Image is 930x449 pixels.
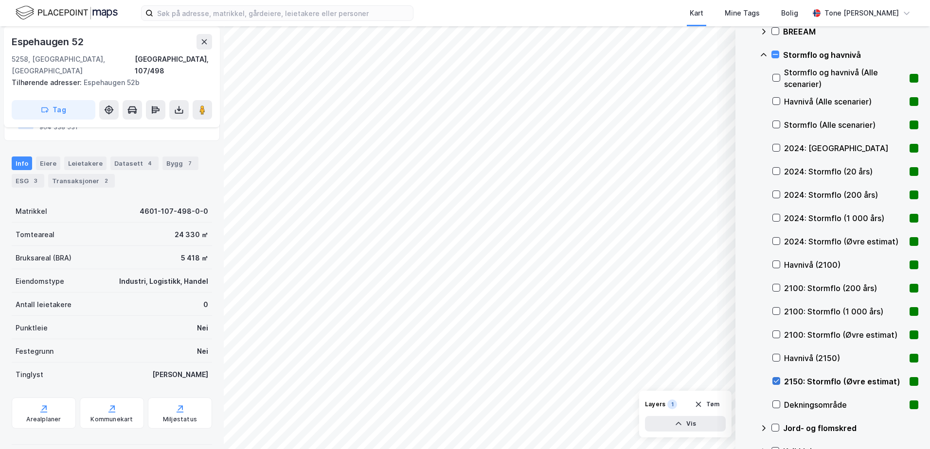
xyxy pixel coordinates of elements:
[31,176,40,186] div: 3
[16,299,72,311] div: Antall leietakere
[725,7,760,19] div: Mine Tags
[881,402,930,449] iframe: Chat Widget
[12,34,85,50] div: Espehaugen 52
[784,376,906,387] div: 2150: Stormflo (Øvre estimat)
[163,415,197,423] div: Miljøstatus
[784,329,906,341] div: 2100: Stormflo (Øvre estimat)
[119,276,208,287] div: Industri, Logistikk, Handel
[784,119,906,131] div: Stormflo (Alle scenarier)
[688,397,726,412] button: Tøm
[16,229,54,241] div: Tomteareal
[16,345,54,357] div: Festegrunn
[36,156,60,170] div: Eiere
[667,399,677,409] div: 1
[12,53,135,77] div: 5258, [GEOGRAPHIC_DATA], [GEOGRAPHIC_DATA]
[175,229,208,241] div: 24 330 ㎡
[783,422,918,434] div: Jord- og flomskred
[784,236,906,247] div: 2024: Stormflo (Øvre estimat)
[781,7,798,19] div: Bolig
[16,369,43,380] div: Tinglyst
[48,174,115,188] div: Transaksjoner
[784,212,906,224] div: 2024: Stormflo (1 000 års)
[140,206,208,217] div: 4601-107-498-0-0
[783,26,918,37] div: BREEAM
[153,6,413,20] input: Søk på adresse, matrikkel, gårdeiere, leietakere eller personer
[784,259,906,271] div: Havnivå (2100)
[784,189,906,201] div: 2024: Stormflo (200 års)
[162,156,198,170] div: Bygg
[784,306,906,317] div: 2100: Stormflo (1 000 års)
[784,282,906,294] div: 2100: Stormflo (200 års)
[135,53,212,77] div: [GEOGRAPHIC_DATA], 107/498
[26,415,61,423] div: Arealplaner
[90,415,133,423] div: Kommunekart
[784,166,906,177] div: 2024: Stormflo (20 års)
[784,399,906,411] div: Dekningsområde
[824,7,899,19] div: Tone [PERSON_NAME]
[16,322,48,334] div: Punktleie
[181,252,208,264] div: 5 418 ㎡
[12,174,44,188] div: ESG
[12,156,32,170] div: Info
[645,416,726,432] button: Vis
[203,299,208,311] div: 0
[16,252,72,264] div: Bruksareal (BRA)
[12,100,95,120] button: Tag
[12,77,204,88] div: Espehaugen 52b
[197,322,208,334] div: Nei
[64,156,107,170] div: Leietakere
[110,156,159,170] div: Datasett
[152,369,208,380] div: [PERSON_NAME]
[197,345,208,357] div: Nei
[185,158,195,168] div: 7
[645,400,665,408] div: Layers
[101,176,111,186] div: 2
[690,7,703,19] div: Kart
[16,4,118,21] img: logo.f888ab2527a4732fd821a326f86c7f29.svg
[784,142,906,154] div: 2024: [GEOGRAPHIC_DATA]
[784,67,906,90] div: Stormflo og havnivå (Alle scenarier)
[784,96,906,107] div: Havnivå (Alle scenarier)
[16,276,64,287] div: Eiendomstype
[16,206,47,217] div: Matrikkel
[12,78,84,86] span: Tilhørende adresser:
[784,352,906,364] div: Havnivå (2150)
[145,158,155,168] div: 4
[783,49,918,61] div: Stormflo og havnivå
